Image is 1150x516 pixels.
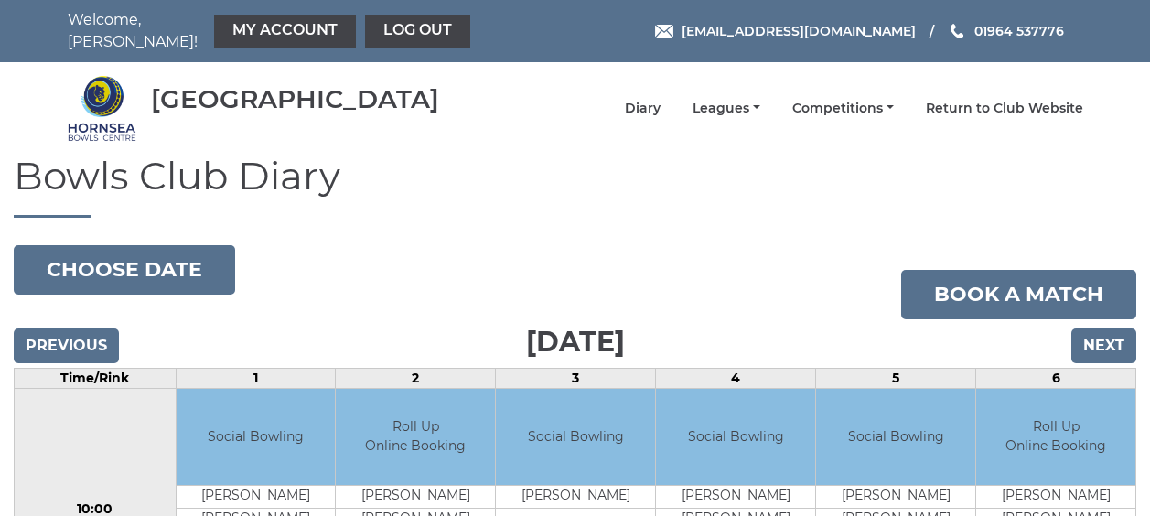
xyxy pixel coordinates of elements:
[177,485,336,508] td: [PERSON_NAME]
[816,485,975,508] td: [PERSON_NAME]
[901,270,1136,319] a: Book a match
[976,485,1135,508] td: [PERSON_NAME]
[336,485,495,508] td: [PERSON_NAME]
[496,369,656,389] td: 3
[336,369,496,389] td: 2
[792,100,894,117] a: Competitions
[656,485,815,508] td: [PERSON_NAME]
[625,100,661,117] a: Diary
[365,15,470,48] a: Log out
[656,369,816,389] td: 4
[976,369,1136,389] td: 6
[14,155,1136,218] h1: Bowls Club Diary
[68,74,136,143] img: Hornsea Bowls Centre
[151,85,439,113] div: [GEOGRAPHIC_DATA]
[948,21,1064,41] a: Phone us 01964 537776
[336,389,495,485] td: Roll Up Online Booking
[926,100,1083,117] a: Return to Club Website
[68,9,475,53] nav: Welcome, [PERSON_NAME]!
[14,245,235,295] button: Choose date
[214,15,356,48] a: My Account
[655,25,673,38] img: Email
[682,23,916,39] span: [EMAIL_ADDRESS][DOMAIN_NAME]
[496,389,655,485] td: Social Bowling
[974,23,1064,39] span: 01964 537776
[655,21,916,41] a: Email [EMAIL_ADDRESS][DOMAIN_NAME]
[976,389,1135,485] td: Roll Up Online Booking
[177,389,336,485] td: Social Bowling
[816,369,976,389] td: 5
[816,389,975,485] td: Social Bowling
[496,485,655,508] td: [PERSON_NAME]
[15,369,177,389] td: Time/Rink
[1071,328,1136,363] input: Next
[656,389,815,485] td: Social Bowling
[176,369,336,389] td: 1
[951,24,963,38] img: Phone us
[693,100,760,117] a: Leagues
[14,328,119,363] input: Previous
